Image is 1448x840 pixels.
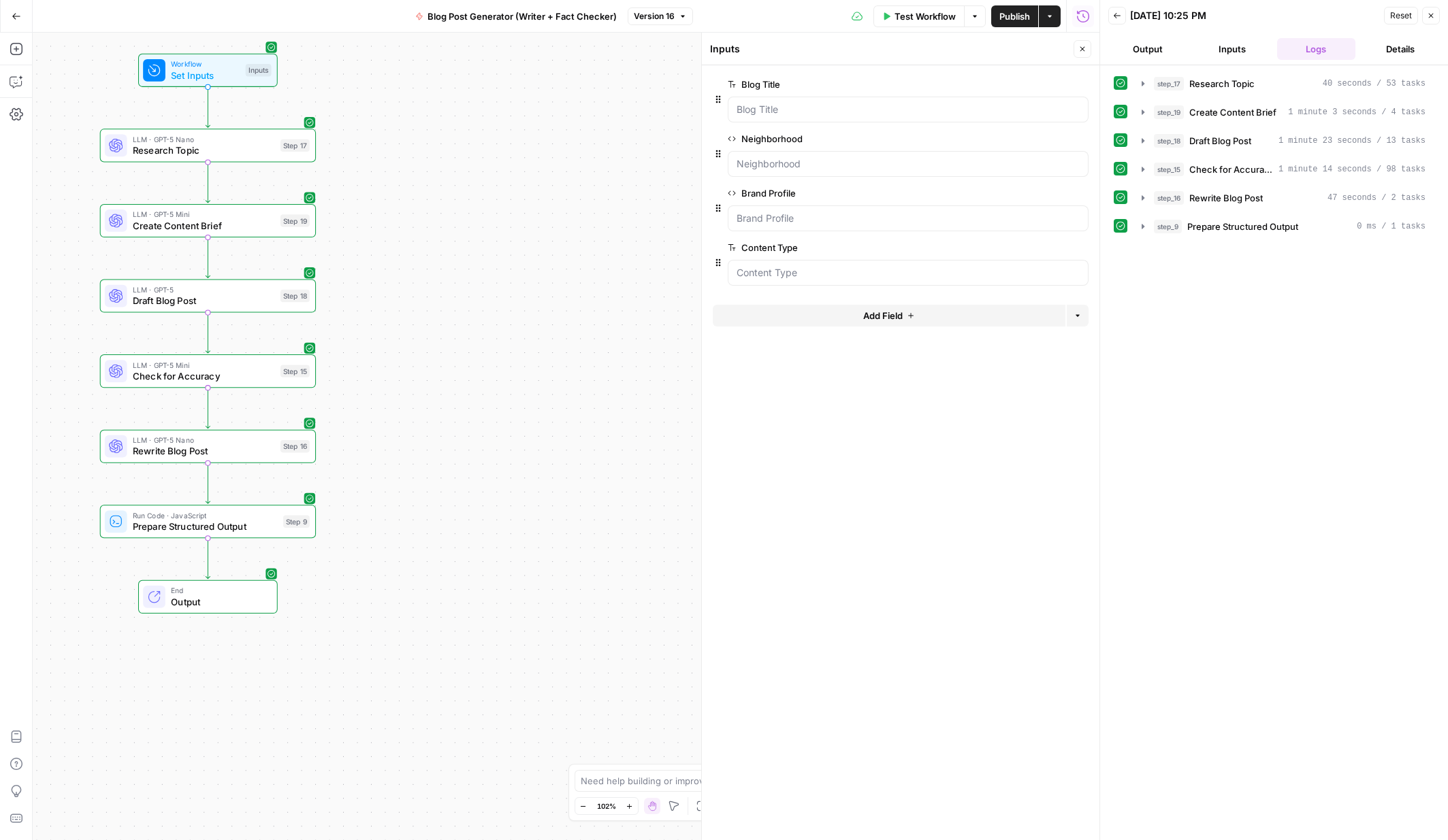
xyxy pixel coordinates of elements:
button: Publish [991,5,1038,27]
label: Brand Profile [728,186,1012,200]
span: Output [171,594,266,608]
label: Neighborhood [728,132,1012,146]
g: Edge from start to step_17 [206,87,210,127]
button: Output [1108,38,1187,60]
div: Inputs [246,64,272,76]
div: Step 16 [280,440,310,452]
div: Step 15 [280,365,310,377]
span: Check for Accuracy [1189,163,1273,176]
span: 1 minute 3 seconds / 4 tasks [1288,106,1426,118]
span: Research Topic [1189,77,1255,90]
span: Add Field [863,309,903,322]
div: WorkflowSet InputsInputs [100,54,316,87]
span: Research Topic [133,144,275,157]
span: Run Code · JavaScript [133,509,278,520]
g: Edge from step_9 to end [206,538,210,578]
span: LLM · GPT-5 [133,284,275,295]
div: LLM · GPT-5Draft Blog PostStep 18 [100,279,316,312]
div: Step 17 [280,139,310,152]
button: Blog Post Generator (Writer + Fact Checker) [407,5,625,27]
button: Logs [1277,38,1356,60]
span: 1 minute 14 seconds / 98 tasks [1278,163,1426,175]
button: Test Workflow [873,5,964,27]
input: Neighborhood [737,157,1080,171]
span: LLM · GPT-5 Nano [133,435,275,446]
span: 40 seconds / 53 tasks [1323,78,1426,90]
div: Step 19 [280,214,310,226]
span: Workflow [171,58,240,69]
span: Test Workflow [895,10,956,23]
span: step_9 [1154,220,1182,233]
span: Draft Blog Post [133,294,275,307]
g: Edge from step_17 to step_19 [206,162,210,202]
div: Step 9 [283,516,310,528]
input: Blog Title [737,103,1080,116]
span: Prepare Structured Output [1187,220,1298,233]
span: step_16 [1154,191,1184,205]
span: LLM · GPT-5 Nano [133,133,275,144]
span: Reset [1390,10,1412,22]
button: 1 minute 23 seconds / 13 tasks [1133,130,1434,152]
span: 0 ms / 1 tasks [1357,220,1426,233]
span: step_17 [1154,77,1184,90]
div: EndOutput [100,580,316,614]
input: Content Type [737,266,1080,280]
span: 102% [597,801,616,811]
span: LLM · GPT-5 Mini [133,209,275,220]
span: Rewrite Blog Post [1189,191,1263,205]
label: Blog Title [728,78,1012,91]
div: Inputs [710,42,1069,56]
label: Content Type [728,241,1012,254]
span: Create Content Brief [1189,105,1276,119]
span: step_19 [1154,105,1184,119]
button: Add Field [713,305,1065,326]
g: Edge from step_18 to step_15 [206,313,210,353]
div: LLM · GPT-5 MiniCreate Content BriefStep 19 [100,204,316,237]
div: Run Code · JavaScriptPrepare Structured OutputStep 9 [100,505,316,538]
span: Publish [999,10,1030,23]
div: LLM · GPT-5 NanoRewrite Blog PostStep 16 [100,430,316,463]
span: Check for Accuracy [133,369,275,383]
span: step_18 [1154,134,1184,148]
span: Create Content Brief [133,218,275,232]
g: Edge from step_16 to step_9 [206,463,210,503]
g: Edge from step_15 to step_16 [206,388,210,428]
button: 1 minute 14 seconds / 98 tasks [1133,158,1434,180]
button: 40 seconds / 53 tasks [1133,73,1434,95]
input: Brand Profile [737,212,1080,225]
span: 1 minute 23 seconds / 13 tasks [1278,135,1426,147]
span: step_15 [1154,163,1184,176]
span: End [171,585,266,596]
button: Version 16 [628,7,693,25]
button: Reset [1384,7,1418,24]
div: Step 18 [280,290,310,302]
span: Draft Blog Post [1189,134,1251,148]
div: LLM · GPT-5 MiniCheck for AccuracyStep 15 [100,354,316,388]
g: Edge from step_19 to step_18 [206,237,210,278]
button: 0 ms / 1 tasks [1133,216,1434,237]
span: LLM · GPT-5 Mini [133,359,275,370]
button: Details [1361,38,1440,60]
span: 47 seconds / 2 tasks [1328,192,1426,204]
button: Inputs [1193,38,1272,60]
button: 47 seconds / 2 tasks [1133,187,1434,209]
span: Blog Post Generator (Writer + Fact Checker) [428,10,617,23]
div: LLM · GPT-5 NanoResearch TopicStep 17 [100,129,316,162]
span: Set Inputs [171,68,240,82]
span: Rewrite Blog Post [133,444,275,458]
span: Version 16 [634,10,675,22]
span: Prepare Structured Output [133,520,278,533]
button: 1 minute 3 seconds / 4 tasks [1133,101,1434,123]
